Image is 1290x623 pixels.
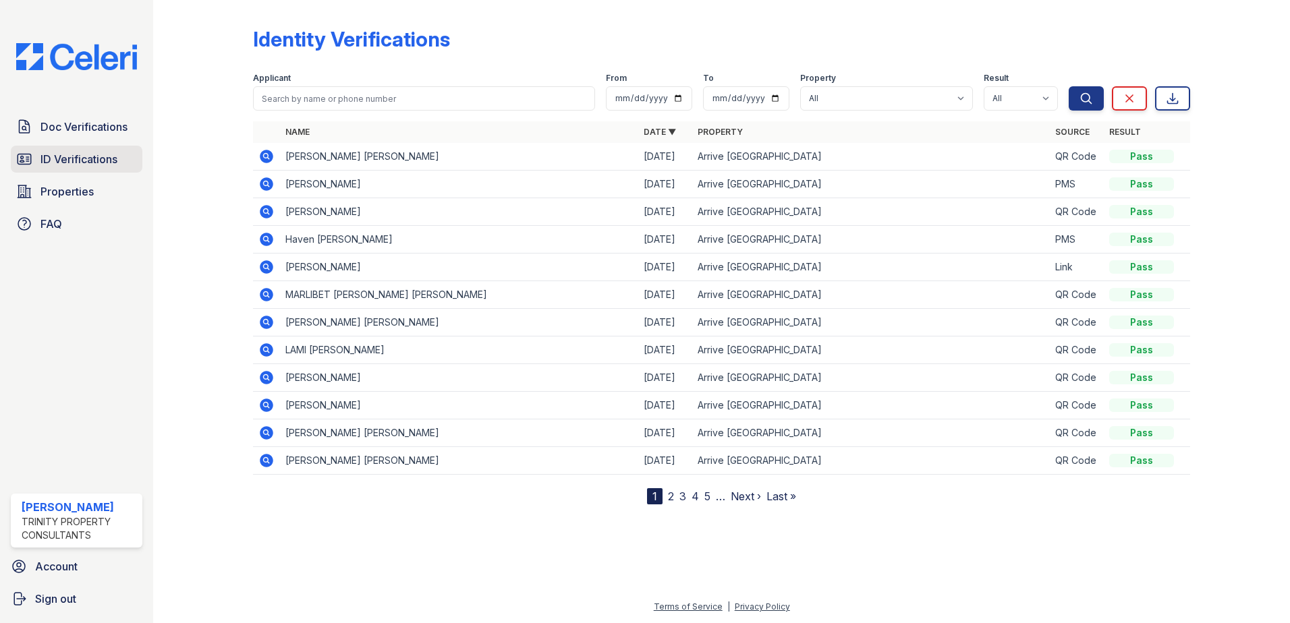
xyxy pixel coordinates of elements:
div: Pass [1109,316,1174,329]
div: Identity Verifications [253,27,450,51]
td: Link [1050,254,1104,281]
td: Arrive [GEOGRAPHIC_DATA] [692,392,1050,419]
label: Applicant [253,73,291,84]
label: To [703,73,714,84]
td: [DATE] [638,364,692,392]
span: Account [35,558,78,574]
td: [PERSON_NAME] [280,392,638,419]
td: QR Code [1050,447,1104,475]
div: Trinity Property Consultants [22,515,137,542]
td: Arrive [GEOGRAPHIC_DATA] [692,254,1050,281]
a: FAQ [11,210,142,237]
input: Search by name or phone number [253,86,595,111]
a: Source [1055,127,1090,137]
a: 3 [679,489,686,503]
span: Sign out [35,591,76,607]
td: QR Code [1050,281,1104,309]
div: Pass [1109,205,1174,218]
a: Privacy Policy [735,601,790,612]
td: Arrive [GEOGRAPHIC_DATA] [692,309,1050,336]
td: [DATE] [638,281,692,309]
a: Result [1109,127,1141,137]
div: Pass [1109,233,1174,246]
div: Pass [1109,426,1174,440]
div: | [727,601,730,612]
a: Properties [11,178,142,205]
div: Pass [1109,454,1174,467]
td: QR Code [1050,143,1104,171]
div: Pass [1109,398,1174,412]
label: Result [984,73,1009,84]
td: Arrive [GEOGRAPHIC_DATA] [692,143,1050,171]
td: [DATE] [638,336,692,364]
td: [DATE] [638,419,692,447]
td: Arrive [GEOGRAPHIC_DATA] [692,447,1050,475]
td: [PERSON_NAME] [PERSON_NAME] [280,447,638,475]
div: [PERSON_NAME] [22,499,137,515]
td: [DATE] [638,392,692,419]
td: [PERSON_NAME] [PERSON_NAME] [280,419,638,447]
label: Property [800,73,836,84]
a: Name [285,127,310,137]
a: Last » [766,489,796,503]
a: 5 [704,489,710,503]
td: Arrive [GEOGRAPHIC_DATA] [692,198,1050,226]
a: 4 [692,489,699,503]
div: Pass [1109,177,1174,191]
td: PMS [1050,226,1104,254]
div: Pass [1109,371,1174,384]
span: Doc Verifications [40,119,128,135]
label: From [606,73,627,84]
td: [PERSON_NAME] [280,198,638,226]
div: 1 [647,488,663,504]
td: Arrive [GEOGRAPHIC_DATA] [692,226,1050,254]
td: Arrive [GEOGRAPHIC_DATA] [692,364,1050,392]
div: Pass [1109,260,1174,274]
div: Pass [1109,150,1174,163]
td: QR Code [1050,198,1104,226]
span: Properties [40,183,94,200]
td: QR Code [1050,309,1104,336]
a: ID Verifications [11,146,142,173]
span: ID Verifications [40,151,117,167]
td: QR Code [1050,336,1104,364]
a: Account [5,553,148,580]
a: Date ▼ [644,127,676,137]
span: … [716,488,725,504]
td: [DATE] [638,171,692,198]
a: Terms of Service [654,601,723,612]
td: [PERSON_NAME] [280,364,638,392]
td: QR Code [1050,419,1104,447]
img: CE_Logo_Blue-a8612792a0a2168367f1c8372b55b34899dd931a85d93a1a3d3e32e68fde9ad4.png [5,43,148,70]
span: FAQ [40,216,62,232]
td: MARLIBET [PERSON_NAME] [PERSON_NAME] [280,281,638,309]
td: LAMI [PERSON_NAME] [280,336,638,364]
a: Property [698,127,743,137]
div: Pass [1109,343,1174,357]
td: PMS [1050,171,1104,198]
td: Haven [PERSON_NAME] [280,226,638,254]
a: 2 [668,489,674,503]
td: QR Code [1050,364,1104,392]
td: [DATE] [638,143,692,171]
td: QR Code [1050,392,1104,419]
td: [DATE] [638,254,692,281]
td: Arrive [GEOGRAPHIC_DATA] [692,419,1050,447]
a: Next › [731,489,761,503]
td: [PERSON_NAME] [280,171,638,198]
div: Pass [1109,288,1174,301]
td: Arrive [GEOGRAPHIC_DATA] [692,171,1050,198]
td: [DATE] [638,198,692,226]
td: Arrive [GEOGRAPHIC_DATA] [692,281,1050,309]
td: [PERSON_NAME] [PERSON_NAME] [280,143,638,171]
td: [PERSON_NAME] [PERSON_NAME] [280,309,638,336]
td: [PERSON_NAME] [280,254,638,281]
td: [DATE] [638,447,692,475]
a: Doc Verifications [11,113,142,140]
td: [DATE] [638,309,692,336]
td: [DATE] [638,226,692,254]
td: Arrive [GEOGRAPHIC_DATA] [692,336,1050,364]
a: Sign out [5,585,148,612]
